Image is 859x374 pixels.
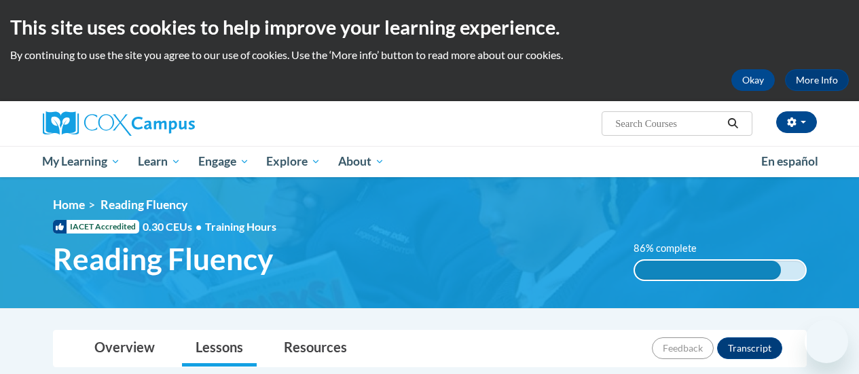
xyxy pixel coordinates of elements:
[182,331,257,367] a: Lessons
[329,146,393,177] a: About
[338,153,384,170] span: About
[53,241,273,277] span: Reading Fluency
[776,111,817,133] button: Account Settings
[196,220,202,233] span: •
[53,220,139,233] span: IACET Accredited
[138,153,181,170] span: Learn
[761,154,818,168] span: En español
[805,320,848,363] iframe: Button to launch messaging window
[635,261,782,280] div: 86% complete
[752,147,827,176] a: En español
[34,146,130,177] a: My Learning
[42,153,120,170] span: My Learning
[43,111,195,136] img: Cox Campus
[33,146,827,177] div: Main menu
[723,115,743,132] button: Search
[717,337,782,359] button: Transcript
[614,115,723,132] input: Search Courses
[143,219,205,234] span: 0.30 CEUs
[731,69,775,91] button: Okay
[205,220,276,233] span: Training Hours
[10,14,849,41] h2: This site uses cookies to help improve your learning experience.
[652,337,714,359] button: Feedback
[43,111,287,136] a: Cox Campus
[785,69,849,91] a: More Info
[634,241,712,256] label: 86% complete
[189,146,258,177] a: Engage
[257,146,329,177] a: Explore
[53,198,85,212] a: Home
[129,146,189,177] a: Learn
[266,153,321,170] span: Explore
[198,153,249,170] span: Engage
[81,331,168,367] a: Overview
[100,198,187,212] span: Reading Fluency
[270,331,361,367] a: Resources
[10,48,849,62] p: By continuing to use the site you agree to our use of cookies. Use the ‘More info’ button to read...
